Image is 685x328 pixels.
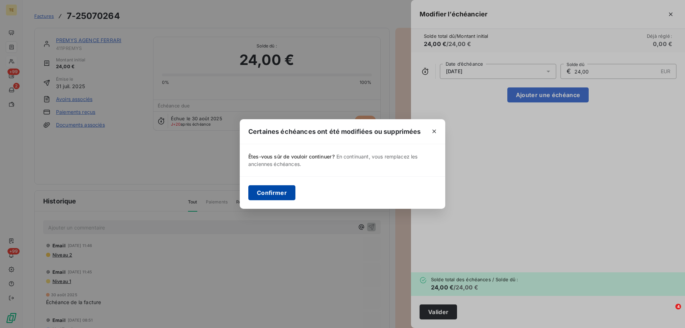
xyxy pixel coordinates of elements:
iframe: Intercom live chat [661,304,678,321]
span: 4 [675,304,681,309]
span: Êtes-vous sûr de vouloir continuer ? [248,153,335,160]
span: En continuant, vous remplacez les anciennes échéances. [248,153,418,167]
button: Confirmer [248,185,295,200]
span: Certaines échéances ont été modifiées ou supprimées [248,127,421,136]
